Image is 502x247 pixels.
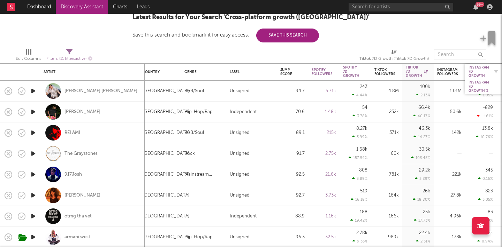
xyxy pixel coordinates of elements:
[359,46,429,66] div: Tiktok 7D Growth (Tiktok 7D Growth)
[356,147,367,152] div: 1.68k
[280,129,305,137] div: 89.1
[132,32,319,38] div: Save this search and bookmark it for easy access:
[143,191,190,200] div: [GEOGRAPHIC_DATA]
[482,126,493,131] div: 13.8k
[143,212,190,221] div: [GEOGRAPHIC_DATA]
[64,88,137,94] a: [PERSON_NAME] [PERSON_NAME]
[46,55,92,63] div: Filters
[230,108,257,116] div: Independent
[359,168,367,173] div: 808
[437,212,462,221] div: 4.96k
[280,212,305,221] div: 88.9
[16,46,41,66] div: Edit Columns
[374,170,399,179] div: 781k
[256,29,319,42] button: Save This Search
[312,68,333,76] div: Spotify Followers
[184,129,204,137] div: R&B/Soul
[280,150,305,158] div: 91.7
[415,176,430,181] div: 3.89 %
[485,189,493,193] div: 823
[280,68,294,76] div: Jump Score
[349,3,453,11] input: Search for artists
[478,93,493,97] div: 1.95 %
[374,68,395,76] div: Tiktok Followers
[411,156,430,160] div: 103.45 %
[437,191,462,200] div: 27.8k
[184,170,223,179] div: Mainstream Electronic
[230,150,250,158] div: Unsigned
[64,130,80,136] a: REI AMI
[312,129,336,137] div: 215k
[360,189,367,193] div: 519
[143,87,190,95] div: [GEOGRAPHIC_DATA]
[143,129,190,137] div: [GEOGRAPHIC_DATA]
[312,87,336,95] div: 5.71k
[230,191,250,200] div: Unsigned
[143,233,190,241] div: [GEOGRAPHIC_DATA]
[352,93,367,97] div: 4.44 %
[374,87,399,95] div: 4.8M
[437,87,462,95] div: 1.01M
[132,13,370,22] div: Latest Results for Your Search ' Cross-platform growth ([GEOGRAPHIC_DATA]) '
[64,151,98,157] a: The Graystones
[416,239,430,244] div: 2.31 %
[469,65,489,78] div: Instagram 7D Growth
[374,212,399,221] div: 166k
[184,150,195,158] div: Rock
[280,170,305,179] div: 92.5
[485,168,493,173] div: 345
[413,114,430,118] div: 40.17 %
[356,231,367,235] div: 2.78k
[477,114,493,118] div: -1.61 %
[312,150,336,158] div: 2.75k
[280,191,305,200] div: 92.7
[59,57,86,61] span: ( 11 filters active)
[230,170,250,179] div: Unsigned
[184,87,204,95] div: R&B/Soul
[44,70,138,74] div: Artist
[312,170,336,179] div: 21.6k
[493,68,500,75] button: Filter by Instagram 7D Growth
[184,233,213,241] div: Hip-Hop/Rap
[64,172,82,178] a: 917Josh
[356,126,367,131] div: 8.27k
[374,108,399,116] div: 232k
[230,233,250,241] div: Unsigned
[280,108,305,116] div: 70.6
[437,68,458,76] div: Instagram Followers
[423,189,430,193] div: 26k
[312,212,336,221] div: 1.16k
[476,2,484,7] div: 99 +
[473,4,478,10] button: 99+
[413,197,430,202] div: 18.80 %
[230,212,257,221] div: Independent
[312,108,336,116] div: 1.48k
[312,233,336,241] div: 32.5k
[374,191,399,200] div: 164k
[418,105,430,110] div: 66.4k
[16,55,41,63] div: Edit Columns
[374,233,399,241] div: 989k
[362,105,367,110] div: 54
[416,93,430,97] div: 2.13 %
[64,109,100,115] a: [PERSON_NAME]
[143,150,190,158] div: [GEOGRAPHIC_DATA]
[312,191,336,200] div: 3.73k
[434,49,486,60] input: Search...
[64,234,90,240] a: armani west
[419,168,430,173] div: 29.2k
[488,210,493,214] div: 83
[349,156,367,160] div: 157.54 %
[64,213,92,220] a: otmg tha vet
[64,192,100,199] a: [PERSON_NAME]
[483,105,493,110] div: -829
[46,46,92,66] div: Filters(11 filters active)
[423,210,430,214] div: 25k
[419,126,430,131] div: 46.3k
